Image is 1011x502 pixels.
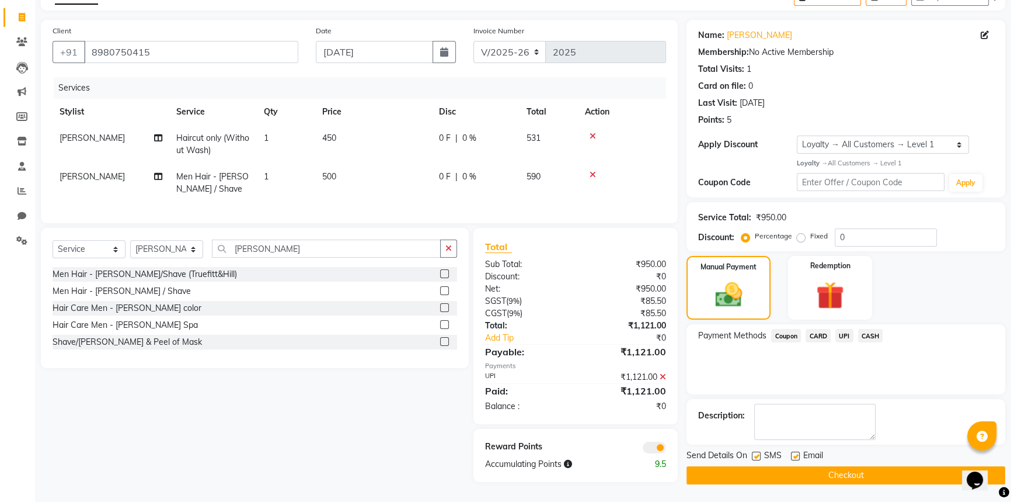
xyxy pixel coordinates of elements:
[698,139,797,151] div: Apply Discount
[476,271,576,283] div: Discount:
[698,212,751,224] div: Service Total:
[476,258,576,271] div: Sub Total:
[698,97,737,109] div: Last Visit:
[747,63,751,75] div: 1
[60,133,125,143] span: [PERSON_NAME]
[53,319,198,331] div: Hair Care Men - [PERSON_NAME] Spa
[698,330,766,342] span: Payment Methods
[432,99,520,125] th: Disc
[578,99,666,125] th: Action
[54,77,675,99] div: Services
[508,296,520,306] span: 9%
[520,99,578,125] th: Total
[53,302,201,314] div: Hair Care Men - [PERSON_NAME] color
[509,309,520,318] span: 9%
[797,158,993,168] div: All Customers → Level 1
[810,261,850,271] label: Redemption
[576,371,675,383] div: ₹1,121.00
[625,458,675,470] div: 9.5
[576,271,675,283] div: ₹0
[698,114,724,126] div: Points:
[60,171,125,182] span: [PERSON_NAME]
[476,371,576,383] div: UPI
[740,97,765,109] div: [DATE]
[53,99,169,125] th: Stylist
[698,63,744,75] div: Total Visits:
[462,132,476,144] span: 0 %
[53,268,237,281] div: Men Hair - [PERSON_NAME]/Shave (Truefitt&Hill)
[315,99,432,125] th: Price
[771,329,801,342] span: Coupon
[476,332,592,344] a: Add Tip
[322,171,336,182] span: 500
[455,132,458,144] span: |
[755,231,792,241] label: Percentage
[476,345,576,359] div: Payable:
[485,308,507,318] span: CGST
[576,400,675,413] div: ₹0
[485,361,667,371] div: Payments
[84,41,298,63] input: Search by Name/Mobile/Email/Code
[576,283,675,295] div: ₹950.00
[476,400,576,413] div: Balance :
[476,283,576,295] div: Net:
[476,458,626,470] div: Accumulating Points
[858,329,883,342] span: CASH
[698,29,724,41] div: Name:
[576,295,675,307] div: ₹85.50
[322,133,336,143] span: 450
[476,320,576,332] div: Total:
[476,441,576,453] div: Reward Points
[806,329,831,342] span: CARD
[264,171,269,182] span: 1
[810,231,828,241] label: Fixed
[807,278,853,313] img: _gift.svg
[212,240,441,258] input: Search or Scan
[485,296,506,306] span: SGST
[455,171,458,183] span: |
[803,449,823,464] span: Email
[700,262,756,272] label: Manual Payment
[476,295,576,307] div: ( )
[797,173,944,191] input: Enter Offer / Coupon Code
[527,133,541,143] span: 531
[576,307,675,320] div: ₹85.50
[439,171,451,183] span: 0 F
[698,176,797,189] div: Coupon Code
[53,26,71,36] label: Client
[473,26,524,36] label: Invoice Number
[756,212,786,224] div: ₹950.00
[527,171,541,182] span: 590
[476,307,576,320] div: ( )
[462,171,476,183] span: 0 %
[727,29,792,41] a: [PERSON_NAME]
[316,26,332,36] label: Date
[698,231,734,244] div: Discount:
[576,320,675,332] div: ₹1,121.00
[576,384,675,398] div: ₹1,121.00
[592,332,675,344] div: ₹0
[53,336,202,348] div: Shave/[PERSON_NAME] & Peel of Mask
[576,258,675,271] div: ₹950.00
[949,174,982,192] button: Apply
[686,466,1005,484] button: Checkout
[698,80,746,92] div: Card on file:
[698,46,993,58] div: No Active Membership
[257,99,315,125] th: Qty
[176,171,249,194] span: Men Hair - [PERSON_NAME] / Shave
[707,279,751,310] img: _cash.svg
[686,449,747,464] span: Send Details On
[698,46,749,58] div: Membership:
[748,80,753,92] div: 0
[169,99,257,125] th: Service
[439,132,451,144] span: 0 F
[476,384,576,398] div: Paid:
[53,41,85,63] button: +91
[53,285,191,297] div: Men Hair - [PERSON_NAME] / Shave
[962,455,999,490] iframe: chat widget
[485,241,512,253] span: Total
[576,345,675,359] div: ₹1,121.00
[835,329,853,342] span: UPI
[698,410,745,422] div: Description:
[176,133,249,155] span: Haircut only (Without Wash)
